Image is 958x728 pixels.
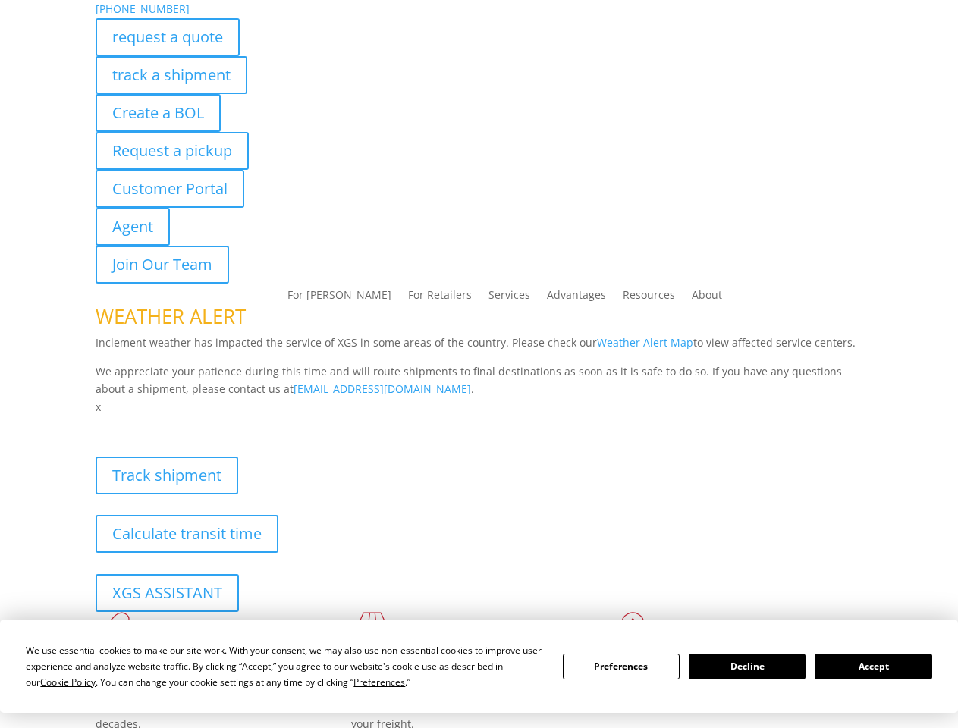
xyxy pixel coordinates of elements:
p: Inclement weather has impacted the service of XGS in some areas of the country. Please check our ... [96,334,862,362]
a: track a shipment [96,56,247,94]
p: We appreciate your patience during this time and will route shipments to final destinations as so... [96,362,862,399]
b: Visibility, transparency, and control for your entire supply chain. [96,419,434,433]
button: Decline [689,654,806,679]
a: [EMAIL_ADDRESS][DOMAIN_NAME] [294,381,471,396]
span: Cookie Policy [40,676,96,689]
button: Accept [815,654,931,679]
a: Track shipment [96,457,238,494]
button: Preferences [563,654,680,679]
a: Request a pickup [96,132,249,170]
img: xgs-icon-flagship-distribution-model-red [607,612,659,651]
a: About [692,290,722,306]
span: Preferences [353,676,405,689]
a: For [PERSON_NAME] [287,290,391,306]
a: Join Our Team [96,246,229,284]
a: Calculate transit time [96,515,278,553]
a: Resources [623,290,675,306]
a: Customer Portal [96,170,244,208]
a: Weather Alert Map [597,335,693,350]
div: We use essential cookies to make our site work. With your consent, we may also use non-essential ... [26,642,544,690]
span: WEATHER ALERT [96,303,246,330]
a: Create a BOL [96,94,221,132]
a: XGS ASSISTANT [96,574,239,612]
a: For Retailers [408,290,472,306]
img: xgs-icon-total-supply-chain-intelligence-red [96,612,143,651]
a: Advantages [547,290,606,306]
img: xgs-icon-focused-on-flooring-red [351,612,387,651]
a: request a quote [96,18,240,56]
a: [PHONE_NUMBER] [96,2,190,16]
p: x [96,398,862,416]
a: Agent [96,208,170,246]
a: Services [488,290,530,306]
